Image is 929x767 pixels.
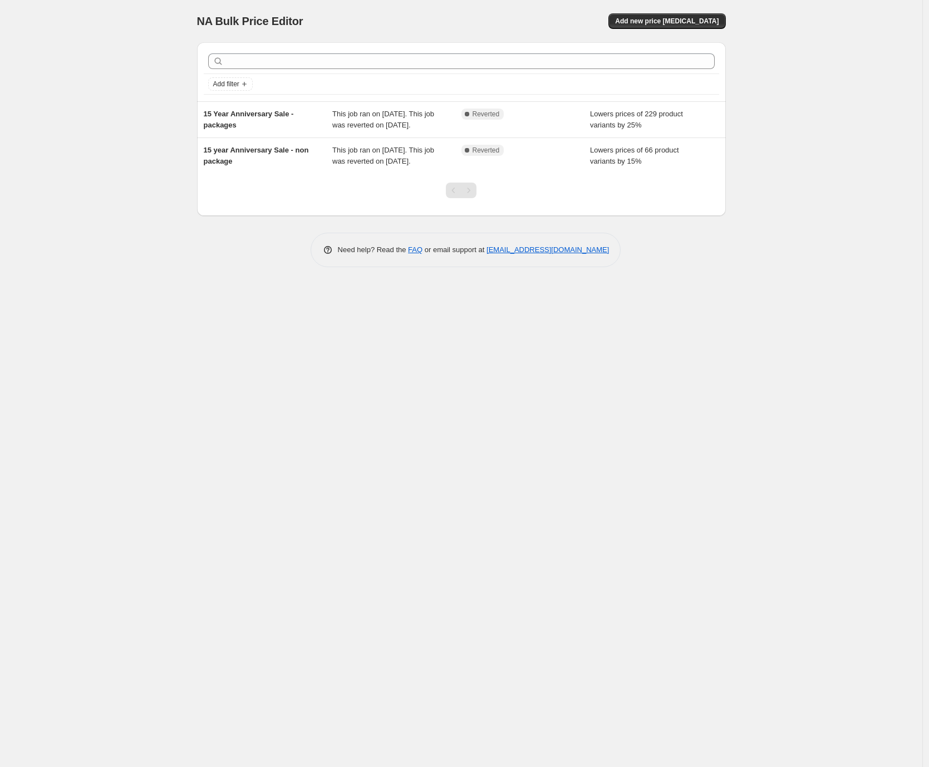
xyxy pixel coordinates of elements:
span: 15 year Anniversary Sale - non package [204,146,309,165]
span: Lowers prices of 229 product variants by 25% [590,110,683,129]
button: Add new price [MEDICAL_DATA] [608,13,725,29]
span: Add filter [213,80,239,88]
a: FAQ [408,245,422,254]
span: Need help? Read the [338,245,409,254]
span: Reverted [473,110,500,119]
a: [EMAIL_ADDRESS][DOMAIN_NAME] [486,245,609,254]
span: 15 Year Anniversary Sale - packages [204,110,294,129]
span: or email support at [422,245,486,254]
span: Lowers prices of 66 product variants by 15% [590,146,679,165]
span: This job ran on [DATE]. This job was reverted on [DATE]. [332,110,434,129]
span: Reverted [473,146,500,155]
span: NA Bulk Price Editor [197,15,303,27]
span: Add new price [MEDICAL_DATA] [615,17,719,26]
span: This job ran on [DATE]. This job was reverted on [DATE]. [332,146,434,165]
button: Add filter [208,77,253,91]
nav: Pagination [446,183,476,198]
